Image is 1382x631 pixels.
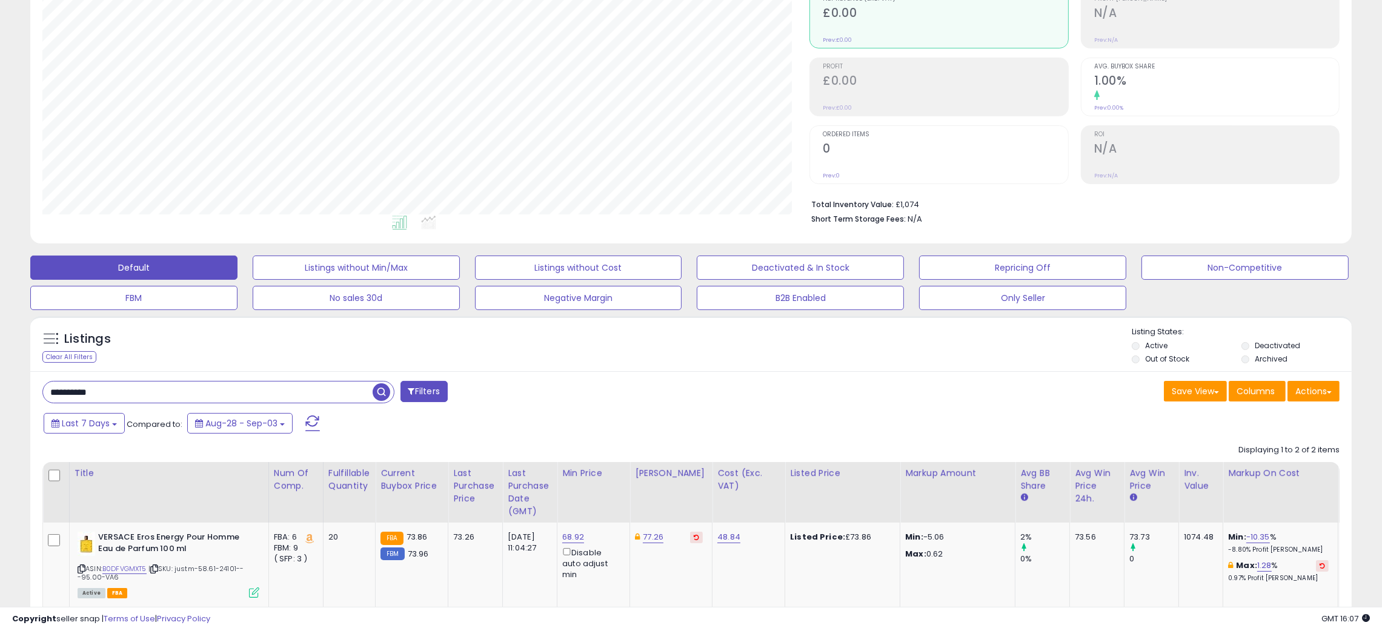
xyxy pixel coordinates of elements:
button: Default [30,256,238,280]
h2: 1.00% [1094,74,1339,90]
span: Profit [823,64,1068,70]
strong: Copyright [12,613,56,624]
button: Listings without Cost [475,256,682,280]
div: 0% [1020,553,1069,564]
div: 2% [1020,532,1069,543]
small: Prev: N/A [1094,36,1118,44]
small: Avg BB Share. [1020,492,1028,503]
b: Short Term Storage Fees: [811,214,906,224]
div: 73.73 [1129,532,1178,543]
span: FBA [107,588,128,598]
div: FBM: 9 [274,543,314,553]
h2: N/A [1094,142,1339,158]
button: Non-Competitive [1141,256,1349,280]
div: 1074.48 [1184,532,1214,543]
div: [PERSON_NAME] [635,467,707,480]
div: Disable auto adjust min [562,546,620,580]
button: Filters [400,381,448,402]
div: Title [75,467,264,480]
div: Avg BB Share [1020,467,1065,492]
span: Aug-28 - Sep-03 [205,417,277,429]
small: Prev: N/A [1094,172,1118,179]
a: 77.26 [643,531,663,543]
div: % [1228,560,1329,583]
span: N/A [908,213,922,225]
a: 48.84 [717,531,740,543]
div: Listed Price [790,467,895,480]
h2: 0 [823,142,1068,158]
th: The percentage added to the cost of goods (COGS) that forms the calculator for Min & Max prices. [1223,462,1338,523]
span: Columns [1237,385,1275,397]
button: Save View [1164,381,1227,401]
h5: Listings [64,331,111,348]
button: Actions [1287,381,1340,401]
label: Out of Stock [1145,354,1189,364]
small: FBA [380,532,403,545]
p: -5.06 [905,532,1006,543]
a: -10.35 [1246,531,1270,543]
li: £1,074 [811,196,1331,211]
small: Prev: 0 [823,172,840,179]
strong: Min: [905,531,923,543]
label: Deactivated [1255,340,1300,351]
button: Negative Margin [475,286,682,310]
div: seller snap | | [12,613,210,625]
p: 0.97% Profit [PERSON_NAME] [1228,574,1329,583]
button: No sales 30d [253,286,460,310]
h2: £0.00 [823,74,1068,90]
div: £73.86 [790,532,891,543]
span: 73.86 [407,531,428,543]
small: Avg Win Price. [1129,492,1137,503]
button: Last 7 Days [44,413,125,434]
div: Inv. value [1184,467,1218,492]
button: Aug-28 - Sep-03 [187,413,293,434]
small: FBM [380,547,404,560]
a: Privacy Policy [157,613,210,624]
div: Avg Win Price [1129,467,1174,492]
a: B0DFVGMXT5 [102,564,147,574]
span: Ordered Items [823,131,1068,138]
div: Fulfillable Quantity [328,467,370,492]
h2: N/A [1094,6,1339,22]
div: 0 [1129,553,1178,564]
small: Prev: £0.00 [823,36,852,44]
b: Listed Price: [790,531,845,543]
div: Markup on Cost [1228,467,1333,480]
b: Max: [1236,560,1257,571]
span: 73.96 [408,548,429,560]
b: Total Inventory Value: [811,199,894,210]
div: [DATE] 11:04:27 [508,532,548,553]
div: Num of Comp. [274,467,318,492]
button: FBM [30,286,238,310]
span: Avg. Buybox Share [1094,64,1339,70]
button: Columns [1229,381,1286,401]
span: 2025-09-11 16:07 GMT [1321,613,1370,624]
div: Clear All Filters [42,351,96,363]
div: 20 [328,532,366,543]
span: All listings currently available for purchase on Amazon [78,588,105,598]
div: 73.26 [453,532,493,543]
div: Last Purchase Date (GMT) [508,467,552,518]
h2: £0.00 [823,6,1068,22]
div: FBA: 6 [274,532,314,543]
a: Terms of Use [104,613,155,624]
div: Displaying 1 to 2 of 2 items [1238,444,1340,456]
div: Cost (Exc. VAT) [717,467,780,492]
div: ASIN: [78,532,259,596]
button: B2B Enabled [697,286,904,310]
div: 73.56 [1075,532,1115,543]
span: Last 7 Days [62,417,110,429]
div: Min Price [562,467,625,480]
span: Compared to: [127,418,182,430]
button: Only Seller [919,286,1126,310]
a: 68.92 [562,531,584,543]
button: Deactivated & In Stock [697,256,904,280]
button: Listings without Min/Max [253,256,460,280]
div: Avg Win Price 24h. [1075,467,1119,505]
span: | SKU: justm-58.61-24101---95.00-VA6 [78,564,244,582]
b: VERSACE Eros Energy Pour Homme Eau de Parfum 100 ml [98,532,245,557]
label: Active [1145,340,1168,351]
div: Current Buybox Price [380,467,443,492]
small: Prev: 0.00% [1094,104,1123,111]
div: % [1228,532,1329,554]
